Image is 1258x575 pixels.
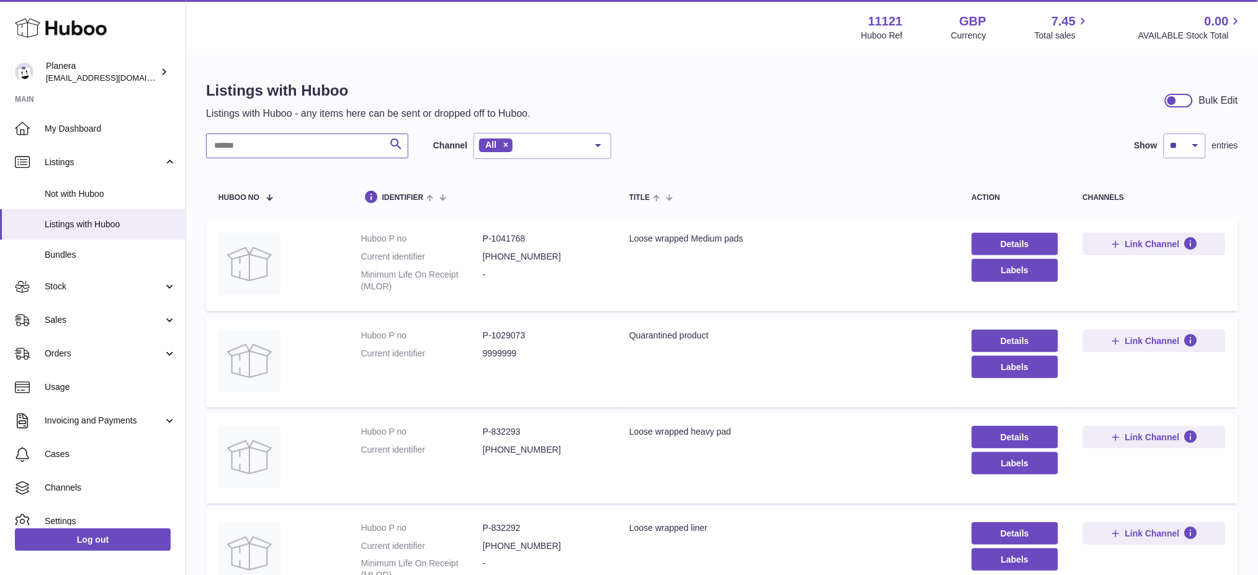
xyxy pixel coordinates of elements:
[1138,13,1243,42] a: 0.00 AVAILABLE Stock Total
[959,13,986,30] strong: GBP
[861,30,903,42] div: Huboo Ref
[45,314,163,326] span: Sales
[45,188,176,200] span: Not with Huboo
[45,156,163,168] span: Listings
[46,73,182,83] span: [EMAIL_ADDRESS][DOMAIN_NAME]
[45,381,176,393] span: Usage
[45,249,176,261] span: Bundles
[45,515,176,527] span: Settings
[45,219,176,230] span: Listings with Huboo
[45,482,176,494] span: Channels
[1035,30,1090,42] span: Total sales
[15,528,171,551] a: Log out
[45,348,163,360] span: Orders
[868,13,903,30] strong: 11121
[46,60,158,84] div: Planera
[15,63,34,81] img: internalAdmin-11121@internal.huboo.com
[951,30,987,42] div: Currency
[1138,30,1243,42] span: AVAILABLE Stock Total
[1205,13,1229,30] span: 0.00
[45,448,176,460] span: Cases
[1052,13,1076,30] span: 7.45
[45,281,163,292] span: Stock
[45,123,176,135] span: My Dashboard
[1035,13,1090,42] a: 7.45 Total sales
[45,415,163,427] span: Invoicing and Payments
